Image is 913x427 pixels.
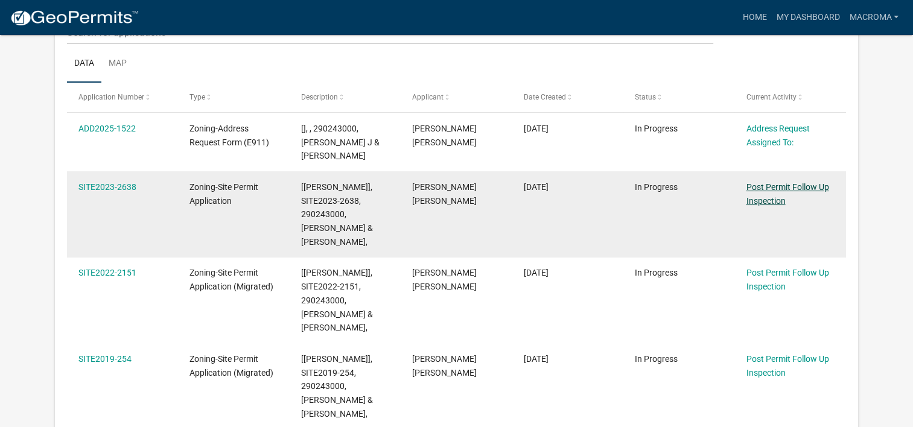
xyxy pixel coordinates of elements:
[524,93,566,101] span: Date Created
[635,182,678,192] span: In Progress
[67,45,101,83] a: Data
[189,182,258,206] span: Zoning-Site Permit Application
[635,268,678,277] span: In Progress
[746,268,829,291] a: Post Permit Follow Up Inspection
[412,93,444,101] span: Applicant
[635,93,656,101] span: Status
[189,93,205,101] span: Type
[178,83,289,112] datatable-header-cell: Type
[78,124,136,133] a: ADD2025-1522
[101,45,134,83] a: Map
[401,83,512,112] datatable-header-cell: Applicant
[78,93,144,101] span: Application Number
[844,6,903,29] a: macroma
[524,182,549,192] span: 07/08/2023
[301,124,380,161] span: [], , 290243000, SCOTT J & ROSEMARY H MCKENNA
[67,83,178,112] datatable-header-cell: Application Number
[524,354,549,364] span: 09/28/2019
[301,182,373,247] span: [Jeff Rusness], SITE2023-2638, 290243000, SCOTT J & ROSEMARY H MCKENNA,
[189,268,273,291] span: Zoning-Site Permit Application (Migrated)
[301,268,373,332] span: [Jeff], SITE2022-2151, 290243000, SCOTT J & ROSEMARY H MCKENNA,
[78,182,136,192] a: SITE2023-2638
[746,124,809,147] a: Address Request Assigned To:
[524,124,549,133] span: 09/02/2025
[412,268,477,291] span: Scott John McKenna
[623,83,734,112] datatable-header-cell: Status
[78,268,136,277] a: SITE2022-2151
[524,268,549,277] span: 08/26/2022
[412,124,477,147] span: Scott John McKenna
[189,354,273,378] span: Zoning-Site Permit Application (Migrated)
[189,124,269,147] span: Zoning-Address Request Form (E911)
[412,182,477,206] span: Scott John McKenna
[771,6,844,29] a: My Dashboard
[746,182,829,206] a: Post Permit Follow Up Inspection
[635,124,678,133] span: In Progress
[746,354,829,378] a: Post Permit Follow Up Inspection
[737,6,771,29] a: Home
[512,83,623,112] datatable-header-cell: Date Created
[635,354,678,364] span: In Progress
[301,354,373,419] span: [Joe], SITE2019-254, 290243000, SCOTT J & ROSEMARY H MCKENNA,
[301,93,338,101] span: Description
[78,354,132,364] a: SITE2019-254
[412,354,477,378] span: Scott John McKenna
[746,93,796,101] span: Current Activity
[290,83,401,112] datatable-header-cell: Description
[734,83,845,112] datatable-header-cell: Current Activity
